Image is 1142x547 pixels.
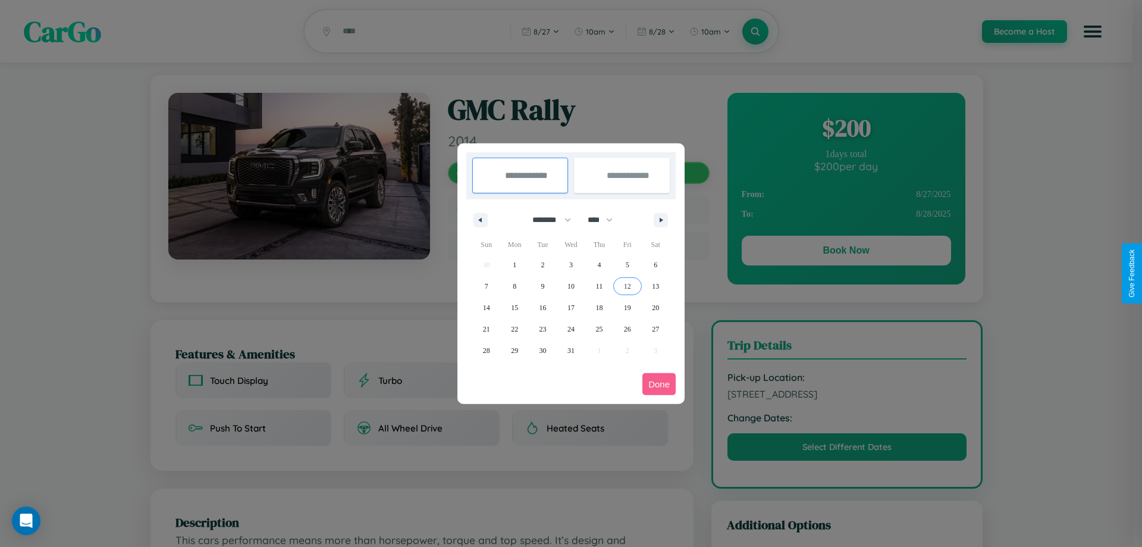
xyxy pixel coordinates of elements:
button: 6 [642,254,670,276]
span: Sat [642,235,670,254]
button: 19 [613,297,641,318]
span: 7 [485,276,488,297]
button: 22 [500,318,528,340]
button: 7 [472,276,500,297]
span: 5 [626,254,629,276]
span: 8 [513,276,516,297]
span: Thu [585,235,613,254]
span: 26 [624,318,631,340]
button: 26 [613,318,641,340]
span: 21 [483,318,490,340]
span: 16 [539,297,547,318]
span: 29 [511,340,518,361]
button: 28 [472,340,500,361]
span: 3 [569,254,573,276]
span: 1 [513,254,516,276]
span: 12 [624,276,631,297]
span: Sun [472,235,500,254]
span: 6 [654,254,657,276]
button: 21 [472,318,500,340]
button: 16 [529,297,557,318]
span: 17 [567,297,575,318]
span: Fri [613,235,641,254]
button: 13 [642,276,670,297]
span: Mon [500,235,528,254]
span: 13 [652,276,659,297]
button: 29 [500,340,528,361]
button: 14 [472,297,500,318]
span: 31 [567,340,575,361]
span: 22 [511,318,518,340]
span: 10 [567,276,575,297]
span: 19 [624,297,631,318]
span: Tue [529,235,557,254]
span: 2 [541,254,545,276]
button: 9 [529,276,557,297]
span: Wed [557,235,585,254]
button: 30 [529,340,557,361]
span: 9 [541,276,545,297]
span: 30 [539,340,547,361]
button: 25 [585,318,613,340]
button: 31 [557,340,585,361]
span: 27 [652,318,659,340]
span: 23 [539,318,547,340]
div: Give Feedback [1128,249,1136,298]
button: 3 [557,254,585,276]
span: 25 [595,318,603,340]
button: 1 [500,254,528,276]
div: Open Intercom Messenger [12,507,40,535]
button: 10 [557,276,585,297]
span: 15 [511,297,518,318]
button: 4 [585,254,613,276]
button: 23 [529,318,557,340]
button: 2 [529,254,557,276]
span: 20 [652,297,659,318]
button: 27 [642,318,670,340]
button: 17 [557,297,585,318]
button: 20 [642,297,670,318]
span: 4 [597,254,601,276]
button: 12 [613,276,641,297]
button: 11 [585,276,613,297]
button: 5 [613,254,641,276]
span: 14 [483,297,490,318]
span: 28 [483,340,490,361]
button: 24 [557,318,585,340]
span: 18 [595,297,603,318]
button: 15 [500,297,528,318]
button: Done [642,373,676,395]
button: 18 [585,297,613,318]
button: 8 [500,276,528,297]
span: 11 [596,276,603,297]
span: 24 [567,318,575,340]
